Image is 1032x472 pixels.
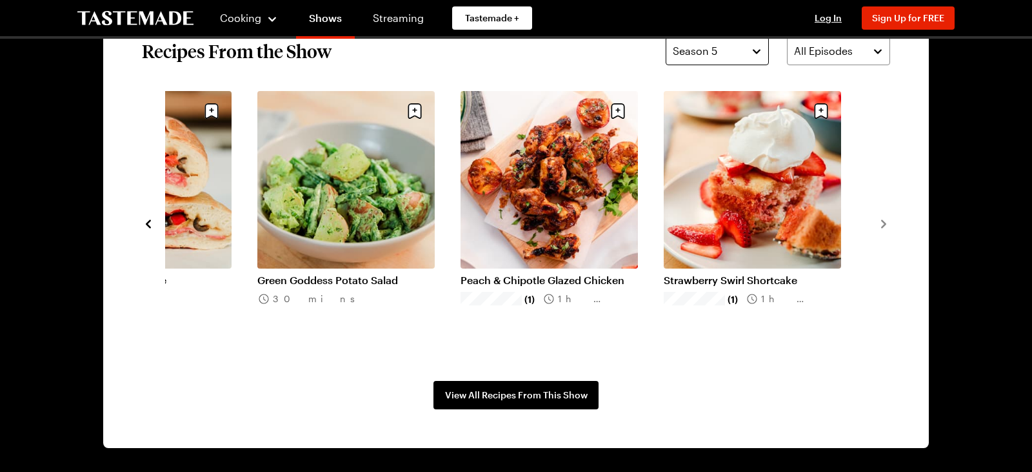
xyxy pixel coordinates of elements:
h2: Recipes From the Show [142,39,332,63]
a: Green Goddess Potato Salad [257,274,435,287]
button: navigate to next item [877,215,890,231]
button: Log In [802,12,854,25]
a: Shows [296,3,355,39]
button: Save recipe [199,99,224,123]
span: Log In [815,12,842,23]
a: Tastemade + [452,6,532,30]
button: Save recipe [809,99,833,123]
span: Cooking [220,12,261,24]
div: 30 / 30 [664,91,867,355]
button: Season 5 [666,37,769,65]
a: To Tastemade Home Page [77,11,193,26]
a: Peach & Chipotle Glazed Chicken [461,274,638,287]
a: Strawberry Swirl Shortcake [664,274,841,287]
button: All Episodes [787,37,890,65]
button: Save recipe [606,99,630,123]
button: navigate to previous item [142,215,155,231]
span: Tastemade + [465,12,519,25]
div: 28 / 30 [257,91,461,355]
div: 29 / 30 [461,91,664,355]
span: All Episodes [794,43,853,59]
span: Sign Up for FREE [872,12,944,23]
button: Cooking [219,3,278,34]
span: Season 5 [673,43,717,59]
a: View All Recipes From This Show [433,381,599,409]
span: View All Recipes From This Show [445,389,588,402]
button: Sign Up for FREE [862,6,955,30]
button: Save recipe [402,99,427,123]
